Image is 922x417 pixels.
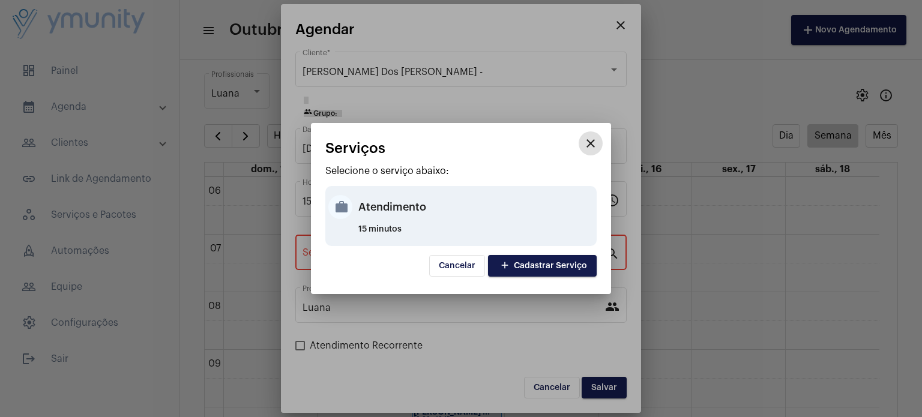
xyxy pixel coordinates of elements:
div: Atendimento [358,189,594,225]
span: Cancelar [439,262,475,270]
span: Serviços [325,140,385,156]
span: Cadastrar Serviço [498,262,587,270]
button: Cancelar [429,255,485,277]
mat-icon: work [328,195,352,219]
p: Selecione o serviço abaixo: [325,166,597,176]
mat-icon: close [583,136,598,151]
button: Cadastrar Serviço [488,255,597,277]
mat-icon: add [498,258,512,274]
div: 15 minutos [358,225,594,243]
